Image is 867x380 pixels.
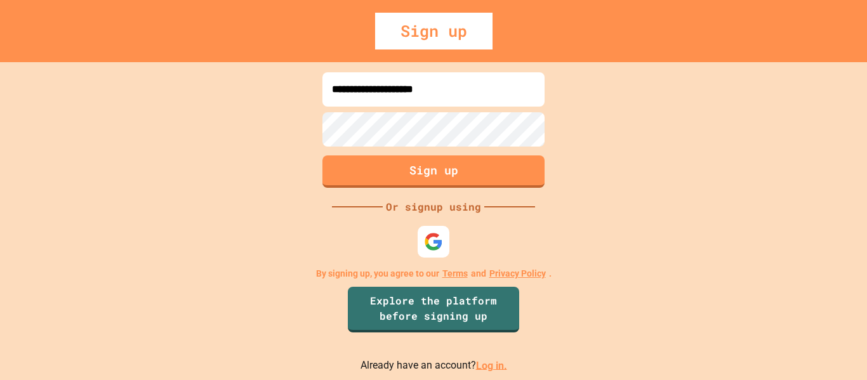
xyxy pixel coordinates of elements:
[348,287,519,332] a: Explore the platform before signing up
[361,358,507,374] p: Already have an account?
[322,155,545,188] button: Sign up
[375,13,493,49] div: Sign up
[489,267,546,280] a: Privacy Policy
[316,267,552,280] p: By signing up, you agree to our and .
[424,232,443,251] img: google-icon.svg
[442,267,468,280] a: Terms
[383,199,484,214] div: Or signup using
[476,359,507,371] a: Log in.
